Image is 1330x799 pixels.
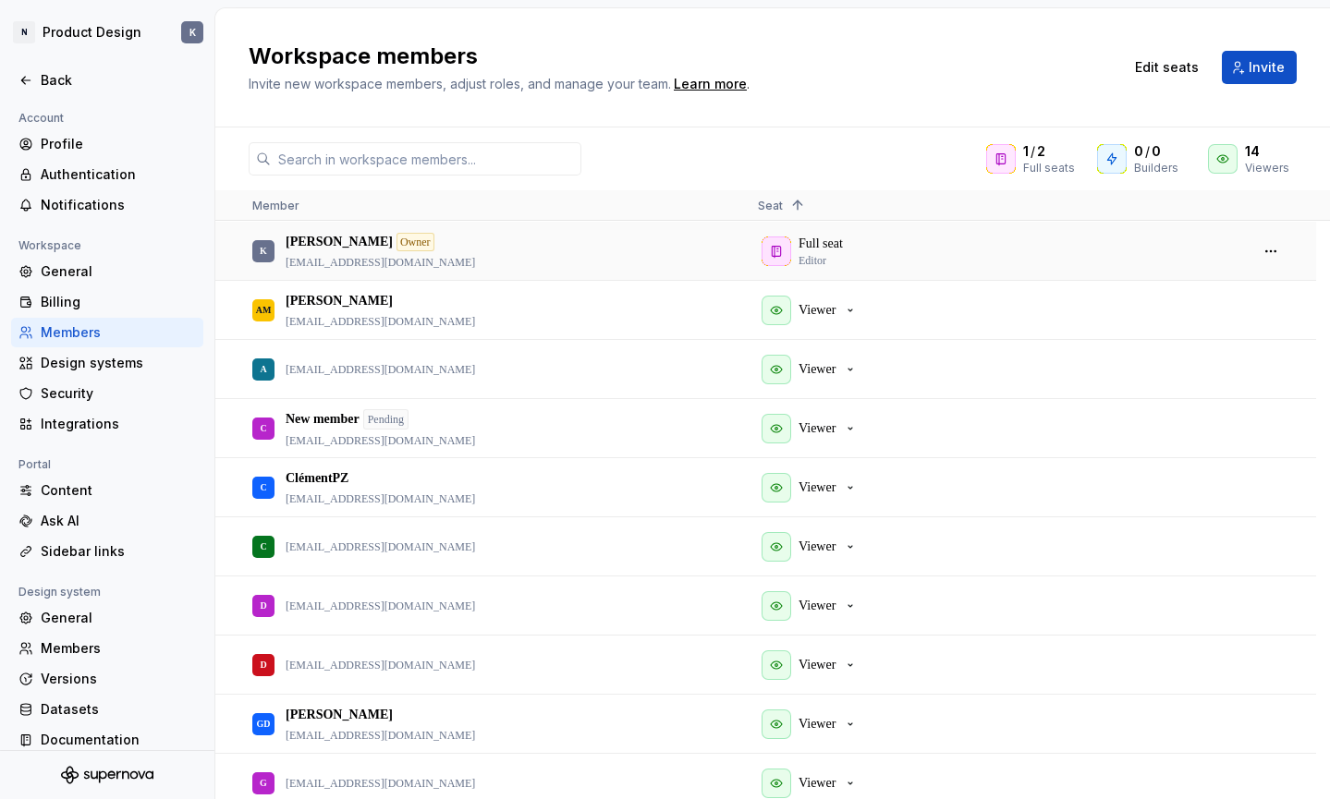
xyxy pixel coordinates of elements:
div: C [260,469,266,505]
div: Ask AI [41,512,196,530]
div: K [189,25,196,40]
p: Viewer [799,715,836,733]
div: Back [41,71,196,90]
button: Viewer [758,410,865,447]
a: Back [11,66,203,95]
a: Content [11,476,203,505]
div: C [260,528,266,564]
svg: Supernova Logo [61,766,153,784]
span: 0 [1152,142,1161,161]
p: Viewer [799,538,836,556]
a: General [11,603,203,633]
p: [PERSON_NAME] [286,706,393,724]
a: Profile [11,129,203,159]
p: [EMAIL_ADDRESS][DOMAIN_NAME] [286,776,475,791]
button: Edit seats [1123,51,1211,84]
a: Datasets [11,695,203,724]
p: Viewer [799,301,836,320]
div: D [260,587,266,623]
a: General [11,257,203,286]
button: Viewer [758,706,865,743]
a: Authentication [11,160,203,189]
div: Content [41,481,196,500]
p: Viewer [799,360,836,379]
p: [EMAIL_ADDRESS][DOMAIN_NAME] [286,362,475,377]
div: Portal [11,454,58,476]
a: Learn more [674,75,747,93]
p: Viewer [799,656,836,674]
button: Invite [1222,51,1297,84]
button: NProduct DesignK [4,12,211,53]
a: Billing [11,287,203,317]
div: / [1134,142,1179,161]
div: / [1023,142,1075,161]
div: Pending [363,409,409,430]
div: Authentication [41,165,196,184]
button: Viewer [758,647,865,684]
p: Viewer [799,419,836,438]
div: Sidebar links [41,542,196,561]
div: Viewers [1245,161,1289,176]
div: Notifications [41,196,196,214]
a: Versions [11,664,203,694]
a: Members [11,634,203,663]
div: Security [41,384,196,403]
span: 2 [1037,142,1045,161]
a: Documentation [11,725,203,755]
div: Workspace [11,235,89,257]
div: Datasets [41,700,196,719]
p: [EMAIL_ADDRESS][DOMAIN_NAME] [286,433,475,448]
div: K [260,233,267,269]
p: [EMAIL_ADDRESS][DOMAIN_NAME] [286,255,475,270]
p: [EMAIL_ADDRESS][DOMAIN_NAME] [286,599,475,613]
a: Sidebar links [11,537,203,566]
a: Security [11,379,203,408]
p: ClémentPZ [286,469,348,488]
button: Viewer [758,528,865,565]
div: Account [11,107,71,129]
div: C [260,410,266,446]
span: . [671,78,750,91]
a: Members [11,318,203,347]
div: Members [41,323,196,342]
p: [PERSON_NAME] [286,292,393,310]
p: [EMAIL_ADDRESS][DOMAIN_NAME] [286,314,475,329]
button: Viewer [758,587,865,624]
button: Viewer [758,292,865,329]
p: Viewer [799,597,836,615]
div: Integrations [41,415,196,433]
div: A [260,351,266,387]
button: Viewer [758,469,865,506]
div: Billing [41,293,196,311]
span: Invite new workspace members, adjust roles, and manage your team. [249,76,671,91]
p: Viewer [799,774,836,793]
p: [PERSON_NAME] [286,233,393,251]
div: Members [41,639,196,658]
div: Full seats [1023,161,1075,176]
div: General [41,262,196,281]
div: Versions [41,670,196,688]
div: D [260,647,266,683]
span: Member [252,199,299,212]
div: Design systems [41,354,196,372]
button: Viewer [758,351,865,388]
div: Profile [41,135,196,153]
div: Design system [11,581,108,603]
p: Viewer [799,478,836,497]
p: New member [286,410,360,429]
div: General [41,609,196,627]
div: Owner [397,233,434,251]
span: Edit seats [1135,58,1199,77]
div: Product Design [43,23,141,42]
span: 1 [1023,142,1029,161]
p: [EMAIL_ADDRESS][DOMAIN_NAME] [286,491,475,506]
p: [EMAIL_ADDRESS][DOMAIN_NAME] [286,658,475,672]
div: GD [257,706,271,742]
span: 0 [1134,142,1143,161]
p: [EMAIL_ADDRESS][DOMAIN_NAME] [286,539,475,554]
span: Invite [1249,58,1285,77]
a: Notifications [11,190,203,220]
div: Documentation [41,731,196,749]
